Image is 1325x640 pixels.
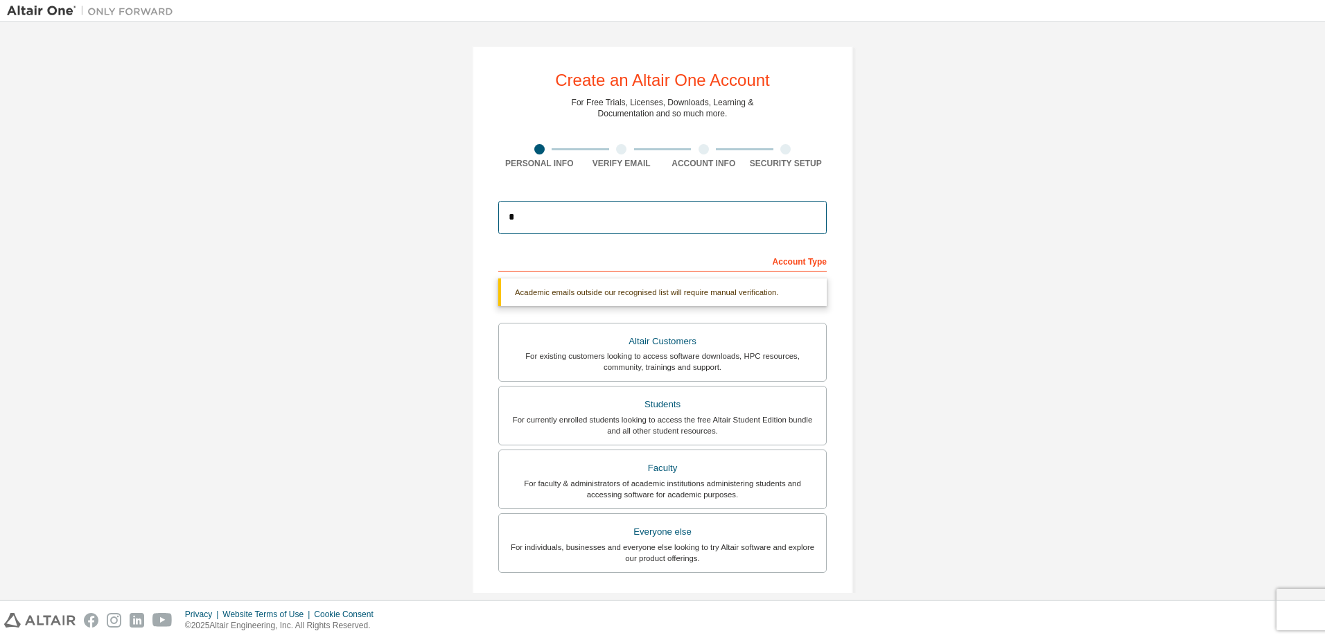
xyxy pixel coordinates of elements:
[507,332,818,351] div: Altair Customers
[662,158,745,169] div: Account Info
[745,158,827,169] div: Security Setup
[498,158,581,169] div: Personal Info
[130,613,144,628] img: linkedin.svg
[222,609,314,620] div: Website Terms of Use
[185,620,382,632] p: © 2025 Altair Engineering, Inc. All Rights Reserved.
[185,609,222,620] div: Privacy
[507,395,818,414] div: Students
[507,350,818,373] div: For existing customers looking to access software downloads, HPC resources, community, trainings ...
[4,613,76,628] img: altair_logo.svg
[507,414,818,436] div: For currently enrolled students looking to access the free Altair Student Edition bundle and all ...
[572,97,754,119] div: For Free Trials, Licenses, Downloads, Learning & Documentation and so much more.
[498,249,827,272] div: Account Type
[507,478,818,500] div: For faculty & administrators of academic institutions administering students and accessing softwa...
[7,4,180,18] img: Altair One
[507,522,818,542] div: Everyone else
[498,278,827,306] div: Academic emails outside our recognised list will require manual verification.
[84,613,98,628] img: facebook.svg
[152,613,173,628] img: youtube.svg
[581,158,663,169] div: Verify Email
[507,459,818,478] div: Faculty
[107,613,121,628] img: instagram.svg
[507,542,818,564] div: For individuals, businesses and everyone else looking to try Altair software and explore our prod...
[314,609,381,620] div: Cookie Consent
[555,72,770,89] div: Create an Altair One Account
